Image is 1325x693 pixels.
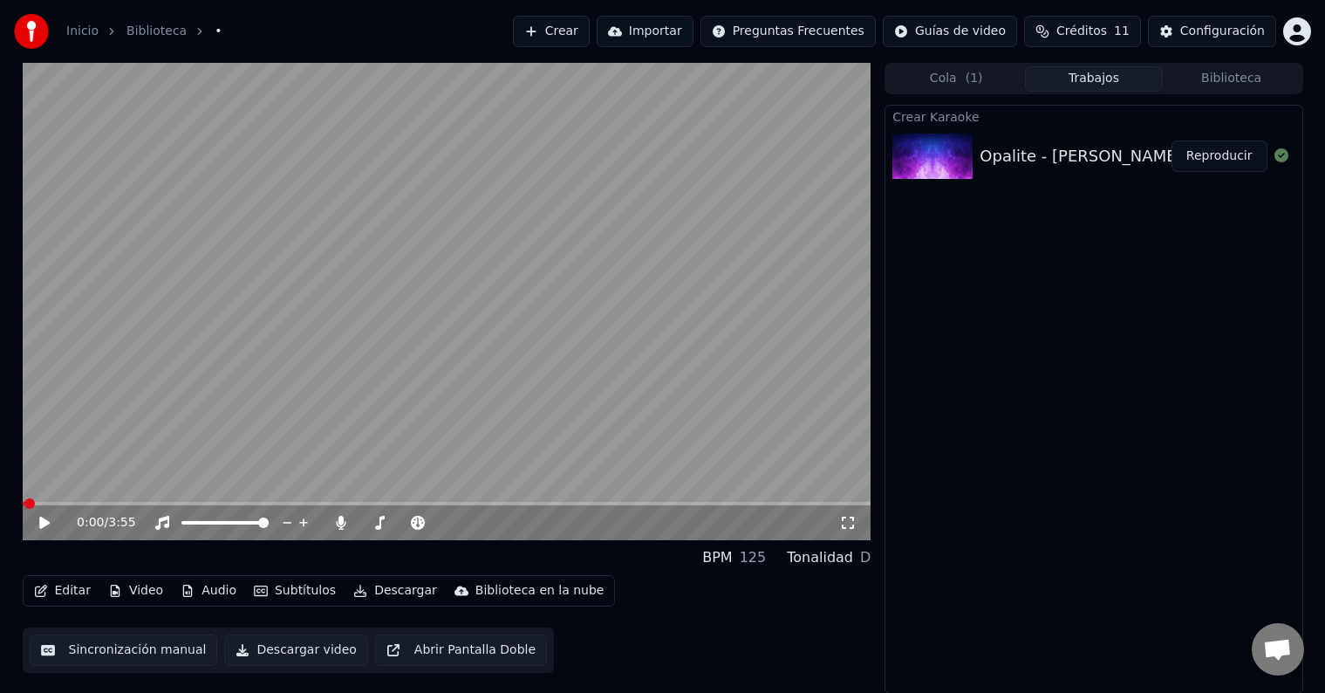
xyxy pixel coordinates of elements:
div: Configuración [1180,23,1265,40]
button: Biblioteca [1163,66,1301,92]
span: 11 [1114,23,1130,40]
span: 3:55 [108,514,135,532]
button: Editar [27,579,98,603]
a: Inicio [66,23,99,40]
nav: breadcrumb [66,23,222,40]
button: Cola [887,66,1025,92]
button: Configuración [1148,16,1276,47]
span: Créditos [1056,23,1107,40]
button: Créditos11 [1024,16,1141,47]
div: D [860,547,871,568]
button: Descargar video [224,635,367,666]
div: BPM [702,547,732,568]
button: Descargar [346,579,444,603]
button: Reproducir [1171,141,1267,172]
button: Preguntas Frecuentes [700,16,876,47]
span: ( 1 ) [966,70,983,87]
div: Opalite - [PERSON_NAME] [980,144,1182,168]
img: youka [14,14,49,49]
button: Video [101,579,170,603]
button: Sincronización manual [30,635,218,666]
span: 0:00 [77,514,104,532]
div: 125 [740,547,767,568]
button: Trabajos [1025,66,1163,92]
span: • [215,23,222,40]
div: / [77,514,119,532]
div: Biblioteca en la nube [475,582,604,600]
button: Abrir Pantalla Doble [375,635,547,666]
div: Tonalidad [787,547,853,568]
button: Guías de video [883,16,1017,47]
button: Subtítulos [247,579,343,603]
button: Crear [513,16,590,47]
div: Chat abierto [1252,623,1304,676]
div: Crear Karaoke [885,106,1301,127]
button: Audio [174,579,243,603]
button: Importar [597,16,693,47]
a: Biblioteca [126,23,187,40]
